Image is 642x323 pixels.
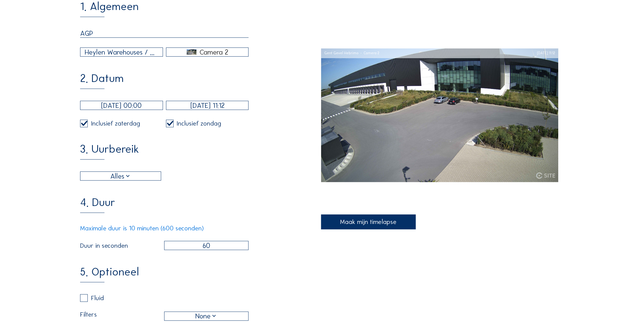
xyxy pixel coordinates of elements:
[166,101,249,110] input: Einddatum
[91,120,140,127] div: Inclusief zaterdag
[80,225,249,232] div: Maximale duur is 10 minuten (600 seconden)
[321,48,559,182] img: Image
[165,312,249,321] div: None
[80,1,139,17] div: 1. Algemeen
[166,48,248,56] div: selected_image_1431Camera 2
[80,101,163,110] input: Begin datum
[80,312,164,321] label: Filters
[187,49,197,55] img: selected_image_1431
[80,197,115,213] div: 4. Duur
[80,243,164,249] label: Duur in seconden
[537,48,555,58] div: [DATE] 11:12
[324,48,359,58] div: Gent Gevel Hebrimo
[80,144,139,160] div: 3. Uurbereik
[80,29,249,38] input: Naam
[80,73,124,89] div: 2. Datum
[91,295,104,301] div: Fluid
[536,172,555,179] img: C-Site Logo
[80,48,162,56] div: Heylen Warehouses / Gent Gevel Hebrimo
[80,172,161,180] div: Alles
[110,171,131,181] div: Alles
[80,266,139,282] div: 5. Optioneel
[359,48,380,58] div: Camera 2
[195,311,218,321] div: None
[321,215,416,230] div: Maak mijn timelapse
[177,120,222,127] div: Inclusief zondag
[85,47,158,57] div: Heylen Warehouses / Gent Gevel Hebrimo
[200,49,228,55] div: Camera 2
